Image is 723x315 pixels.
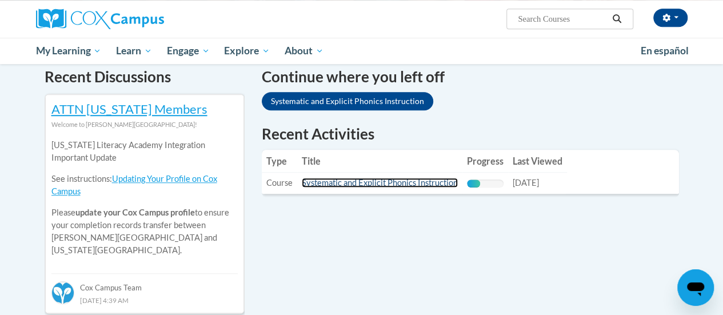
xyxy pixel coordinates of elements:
[513,178,539,188] span: [DATE]
[159,38,217,64] a: Engage
[51,273,238,294] div: Cox Campus Team
[302,178,458,188] a: Systematic and Explicit Phonics Instruction
[266,178,293,188] span: Course
[217,38,277,64] a: Explore
[51,118,238,131] div: Welcome to [PERSON_NAME][GEOGRAPHIC_DATA]!
[35,44,101,58] span: My Learning
[262,66,679,88] h4: Continue where you left off
[677,269,714,306] iframe: Button to launch messaging window
[29,38,109,64] a: My Learning
[51,101,207,117] a: ATTN [US_STATE] Members
[167,44,210,58] span: Engage
[75,208,195,217] b: update your Cox Campus profile
[262,150,297,173] th: Type
[51,281,74,304] img: Cox Campus Team
[297,150,462,173] th: Title
[116,44,152,58] span: Learn
[224,44,270,58] span: Explore
[51,174,217,196] a: Updating Your Profile on Cox Campus
[508,150,567,173] th: Last Viewed
[467,180,480,188] div: Progress, %
[36,9,164,29] img: Cox Campus
[27,38,696,64] div: Main menu
[36,9,242,29] a: Cox Campus
[277,38,331,64] a: About
[608,12,625,26] button: Search
[51,173,238,198] p: See instructions:
[51,294,238,306] div: [DATE] 4:39 AM
[517,12,608,26] input: Search Courses
[641,45,689,57] span: En español
[51,131,238,265] div: Please to ensure your completion records transfer between [PERSON_NAME][GEOGRAPHIC_DATA] and [US_...
[109,38,159,64] a: Learn
[653,9,688,27] button: Account Settings
[633,39,696,63] a: En español
[285,44,323,58] span: About
[262,92,433,110] a: Systematic and Explicit Phonics Instruction
[45,66,245,88] h4: Recent Discussions
[51,139,238,164] p: [US_STATE] Literacy Academy Integration Important Update
[262,123,679,144] h1: Recent Activities
[462,150,508,173] th: Progress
